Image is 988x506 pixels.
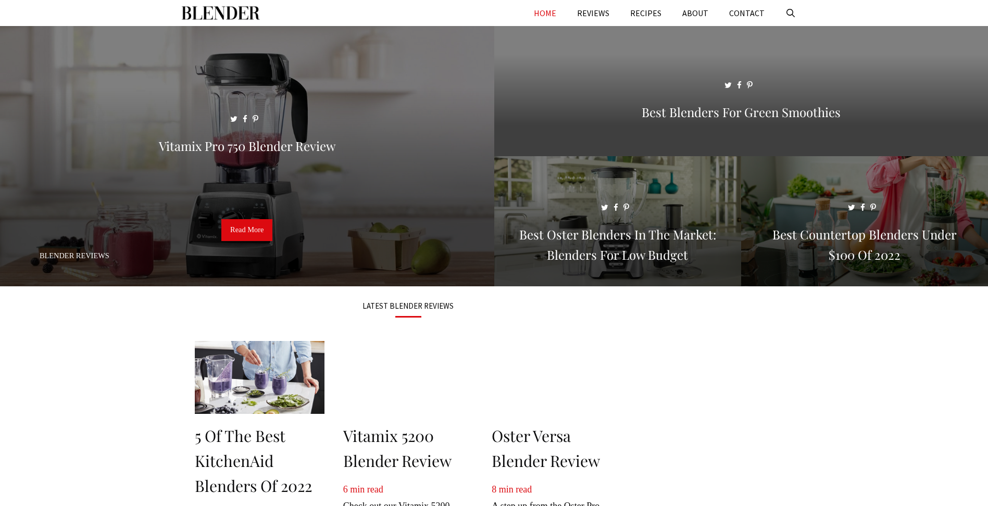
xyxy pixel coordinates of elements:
img: Vitamix 5200 Blender Review [343,341,473,414]
span: 6 [343,484,348,495]
a: Oster Versa Blender Review [492,425,600,471]
a: Best Oster Blenders in the Market: Blenders for Low Budget [494,274,741,284]
a: Best Countertop Blenders Under $100 of 2022 [741,274,988,284]
img: 5 of the Best KitchenAid Blenders of 2022 [195,341,324,414]
img: Oster Versa Blender Review [492,341,621,414]
a: Vitamix 5200 Blender Review [343,425,452,471]
span: min read [499,484,532,495]
a: Blender Reviews [40,251,109,260]
span: 8 [492,484,496,495]
a: 5 of the Best KitchenAid Blenders of 2022 [195,425,312,496]
h3: LATEST BLENDER REVIEWS [195,302,622,310]
a: Read More [221,219,272,241]
span: min read [350,484,383,495]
